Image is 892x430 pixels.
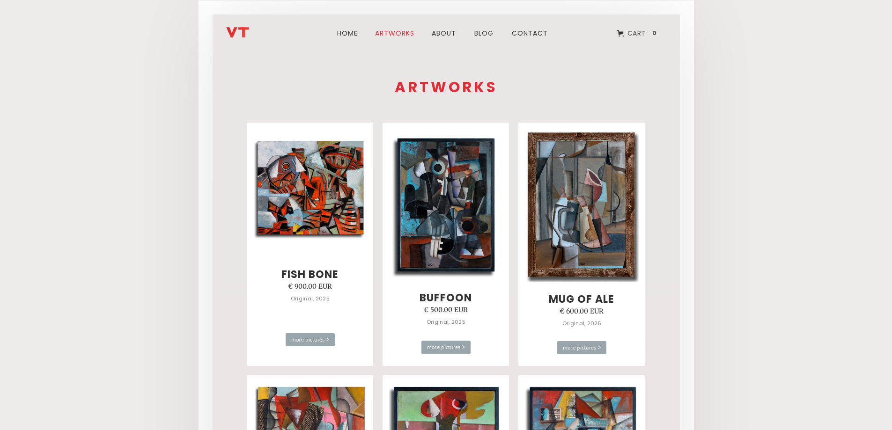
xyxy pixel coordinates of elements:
a: blog [469,16,499,50]
img: Vladimir Titov [226,27,249,38]
div: € 600.00 EUR [560,305,604,317]
div: Original, 2025 [291,292,330,305]
img: Painting, 75 w x 85 h cm, Oil on canvas [253,138,367,240]
a: ARTWORks [370,16,419,50]
div: € 500.00 EUR [424,304,468,316]
img: Painting, 50 w x 70 h cm, Oil on canvas [525,130,639,282]
a: buffoon€ 500.00 EUROriginal, 2025more pictures > [383,123,509,366]
div: Cart [627,27,646,39]
div: more pictures > [557,341,607,354]
a: mug of ale€ 600.00 EUROriginal, 2025more pictures > [518,123,645,366]
a: about [426,16,462,50]
a: Contact [506,16,553,50]
h3: mug of ale [549,294,614,305]
div: 0 [649,29,659,37]
a: fish bone€ 900.00 EUROriginal, 2025more pictures > [247,123,374,366]
h3: fish bone [281,269,339,280]
a: Home [332,16,363,50]
h1: ARTworks [243,80,650,95]
div: € 900.00 EUR [288,280,332,292]
div: more pictures > [421,341,471,354]
img: Painting, 50 w x 70 h cm, Oil on canvas [389,130,503,280]
a: home [226,19,282,38]
a: Open empty cart [610,23,666,44]
div: Original, 2025 [427,316,465,328]
div: more pictures > [286,333,335,346]
div: Original, 2025 [562,317,601,329]
h3: buffoon [420,292,472,304]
